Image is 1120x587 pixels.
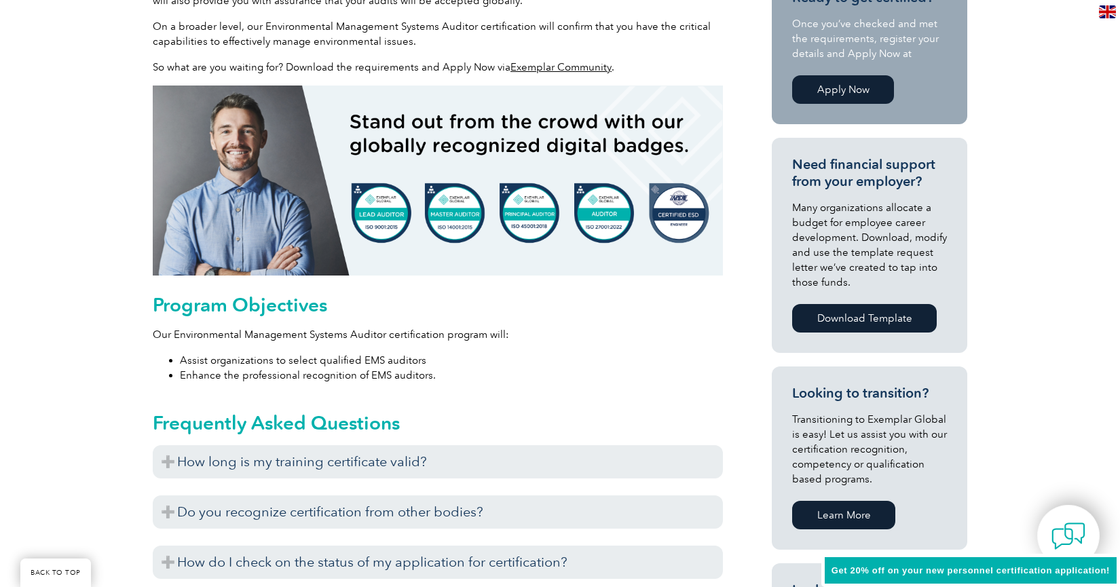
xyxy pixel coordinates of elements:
h3: How long is my training certificate valid? [153,445,723,478]
h3: Do you recognize certification from other bodies? [153,495,723,529]
h2: Program Objectives [153,294,723,316]
a: Exemplar Community [510,61,612,73]
p: Our Environmental Management Systems Auditor certification program will: [153,327,723,342]
a: Apply Now [792,75,894,104]
span: Get 20% off on your new personnel certification application! [832,565,1110,575]
h3: How do I check on the status of my application for certification? [153,546,723,579]
li: Assist organizations to select qualified EMS auditors [180,353,723,368]
h3: Need financial support from your employer? [792,156,947,190]
img: en [1099,5,1116,18]
li: Enhance the professional recognition of EMS auditors. [180,368,723,383]
p: Transitioning to Exemplar Global is easy! Let us assist you with our certification recognition, c... [792,412,947,487]
p: Once you’ve checked and met the requirements, register your details and Apply Now at [792,16,947,61]
img: contact-chat.png [1051,519,1085,553]
a: Download Template [792,304,937,333]
p: Many organizations allocate a budget for employee career development. Download, modify and use th... [792,200,947,290]
p: On a broader level, our Environmental Management Systems Auditor certification will confirm that ... [153,19,723,49]
a: BACK TO TOP [20,558,91,587]
a: Learn More [792,501,895,529]
h3: Looking to transition? [792,385,947,402]
h2: Frequently Asked Questions [153,412,723,434]
img: badges [153,86,723,276]
p: So what are you waiting for? Download the requirements and Apply Now via . [153,60,723,75]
